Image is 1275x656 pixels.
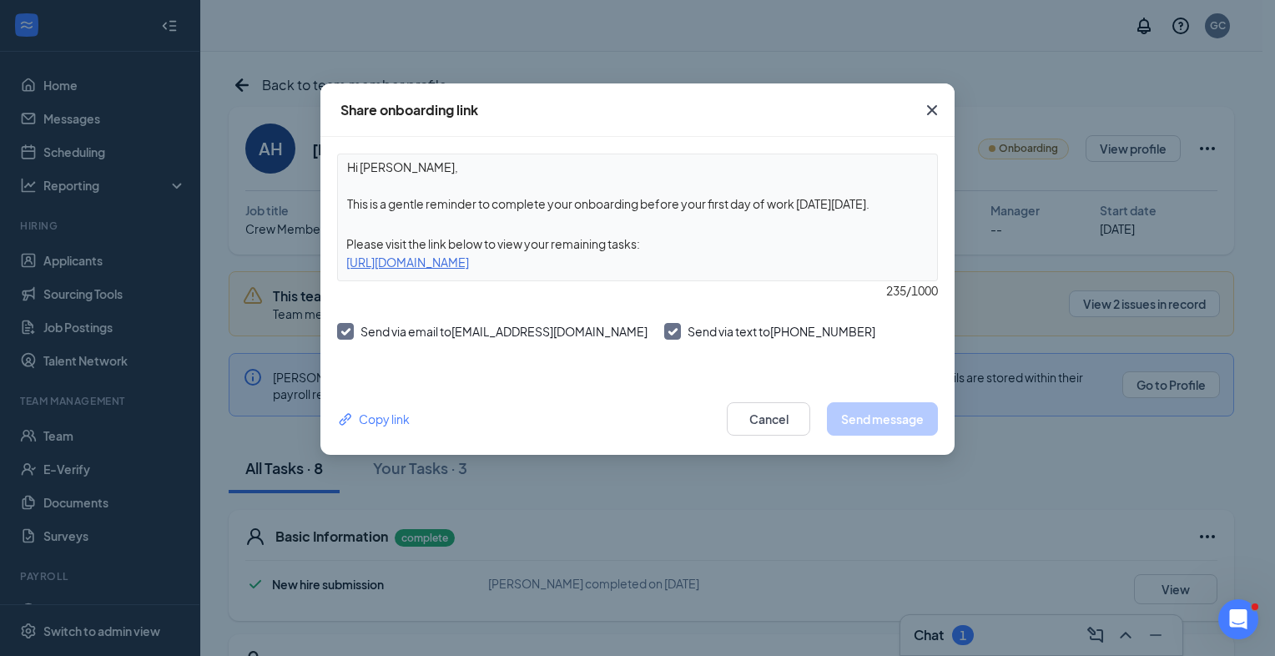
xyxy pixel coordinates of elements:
[337,281,938,300] div: 235 / 1000
[340,101,478,119] div: Share onboarding link
[337,410,410,428] div: Copy link
[338,253,937,271] div: [URL][DOMAIN_NAME]
[337,411,355,428] svg: Link
[827,402,938,436] button: Send message
[1218,599,1258,639] iframe: Intercom live chat
[360,324,648,339] span: Send via email to [EMAIL_ADDRESS][DOMAIN_NAME]
[910,83,955,137] button: Close
[338,154,937,216] textarea: Hi [PERSON_NAME], This is a gentle reminder to complete your onboarding before your first day of ...
[688,324,875,339] span: Send via text to [PHONE_NUMBER]
[922,100,942,120] svg: Cross
[727,402,810,436] button: Cancel
[338,235,937,253] div: Please visit the link below to view your remaining tasks:
[337,410,410,428] button: Link Copy link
